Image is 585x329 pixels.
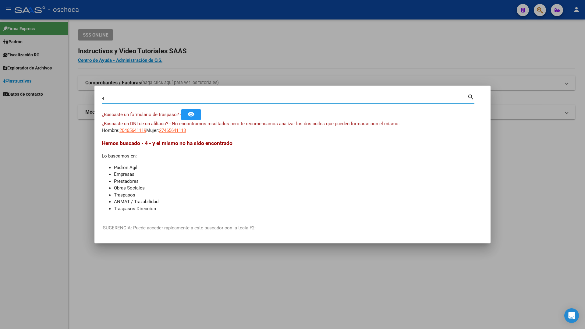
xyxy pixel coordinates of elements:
div: Lo buscamos en: [102,139,483,212]
span: ¿Buscaste un formulario de traspaso? - [102,112,181,117]
li: Empresas [114,171,483,178]
span: 20465641119 [119,128,146,133]
span: Hemos buscado - 4 - y el mismo no ha sido encontrado [102,140,232,146]
span: 27465641113 [159,128,186,133]
p: -SUGERENCIA: Puede acceder rapidamente a este buscador con la tecla F2- [102,225,483,232]
li: Traspasos [114,192,483,199]
div: Open Intercom Messenger [564,308,579,323]
span: ¿Buscaste un DNI de un afiliado? - No encontramos resultados pero te recomendamos analizar los do... [102,121,400,126]
li: ANMAT / Trazabilidad [114,198,483,205]
li: Padrón Ágil [114,164,483,171]
mat-icon: search [467,93,474,100]
li: Traspasos Direccion [114,205,483,212]
div: Hombre: Mujer: [102,120,483,134]
mat-icon: remove_red_eye [187,111,195,118]
li: Prestadores [114,178,483,185]
li: Obras Sociales [114,185,483,192]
